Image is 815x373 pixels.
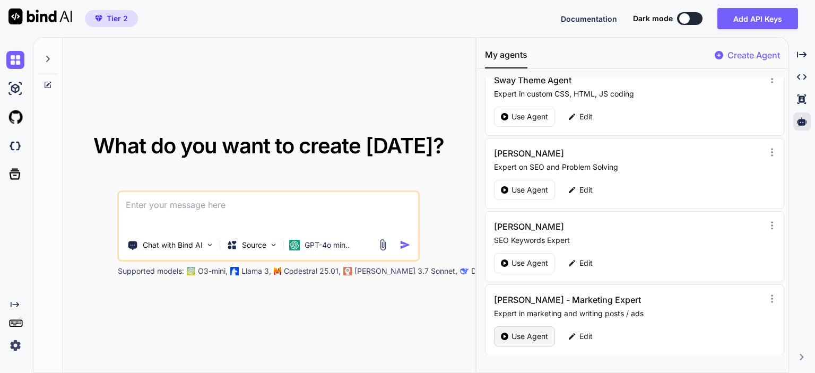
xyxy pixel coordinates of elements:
[107,13,128,24] span: Tier 2
[494,89,763,99] p: Expert in custom CSS, HTML, JS coding
[274,267,282,275] img: Mistral-AI
[727,49,780,62] p: Create Agent
[231,267,239,275] img: Llama2
[579,258,593,268] p: Edit
[579,331,593,342] p: Edit
[471,266,516,276] p: Deepseek R1
[494,308,763,319] p: Expert in marketing and writing posts / ads
[494,162,763,172] p: Expert on SEO and Problem Solving
[6,108,24,126] img: githubLight
[633,13,673,24] span: Dark mode
[305,240,350,250] p: GPT-4o min..
[198,266,228,276] p: O3-mini,
[511,111,548,122] p: Use Agent
[143,240,203,250] p: Chat with Bind AI
[270,240,279,249] img: Pick Models
[85,10,138,27] button: premiumTier 2
[461,267,469,275] img: claude
[206,240,215,249] img: Pick Tools
[511,258,548,268] p: Use Agent
[187,267,196,275] img: GPT-4
[494,235,763,246] p: SEO Keywords Expert
[6,80,24,98] img: ai-studio
[6,336,24,354] img: settings
[485,48,527,68] button: My agents
[511,331,548,342] p: Use Agent
[354,266,457,276] p: [PERSON_NAME] 3.7 Sonnet,
[344,267,352,275] img: claude
[494,147,682,160] h3: [PERSON_NAME]
[579,111,593,122] p: Edit
[284,266,341,276] p: Codestral 25.01,
[8,8,72,24] img: Bind AI
[93,133,444,159] span: What do you want to create [DATE]?
[717,8,798,29] button: Add API Keys
[6,137,24,155] img: darkCloudIdeIcon
[494,293,682,306] h3: [PERSON_NAME] - Marketing Expert
[95,15,102,22] img: premium
[377,239,389,251] img: attachment
[118,266,184,276] p: Supported models:
[290,240,300,250] img: GPT-4o mini
[400,239,411,250] img: icon
[241,266,271,276] p: Llama 3,
[494,220,682,233] h3: [PERSON_NAME]
[6,51,24,69] img: chat
[561,14,617,23] span: Documentation
[494,74,682,86] h3: Sway Theme Agent
[242,240,266,250] p: Source
[511,185,548,195] p: Use Agent
[561,13,617,24] button: Documentation
[579,185,593,195] p: Edit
